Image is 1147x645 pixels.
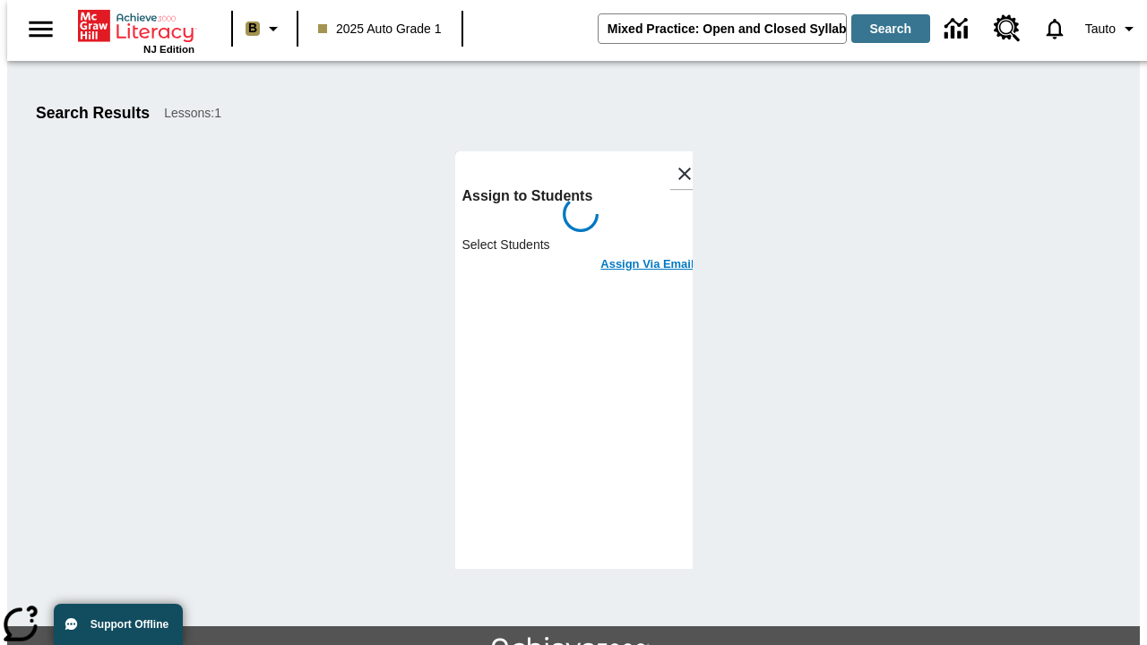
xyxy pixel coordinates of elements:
[462,236,700,254] p: Select Students
[983,4,1031,53] a: Resource Center, Will open in new tab
[1085,20,1116,39] span: Tauto
[91,618,168,631] span: Support Offline
[143,44,194,55] span: NJ Edition
[36,104,150,123] h1: Search Results
[455,151,693,569] div: lesson details
[1078,13,1147,45] button: Profile/Settings
[248,17,257,39] span: B
[600,254,694,275] h6: Assign Via Email
[595,254,699,279] button: Assign Via Email
[462,184,700,209] h6: Assign to Students
[669,159,700,189] button: Close
[54,604,183,645] button: Support Offline
[164,104,221,123] span: Lessons : 1
[238,13,291,45] button: Boost Class color is light brown. Change class color
[78,6,194,55] div: Home
[934,4,983,54] a: Data Center
[318,20,442,39] span: 2025 Auto Grade 1
[1031,5,1078,52] a: Notifications
[599,14,846,43] input: search field
[78,8,194,44] a: Home
[851,14,930,43] button: Search
[14,3,67,56] button: Open side menu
